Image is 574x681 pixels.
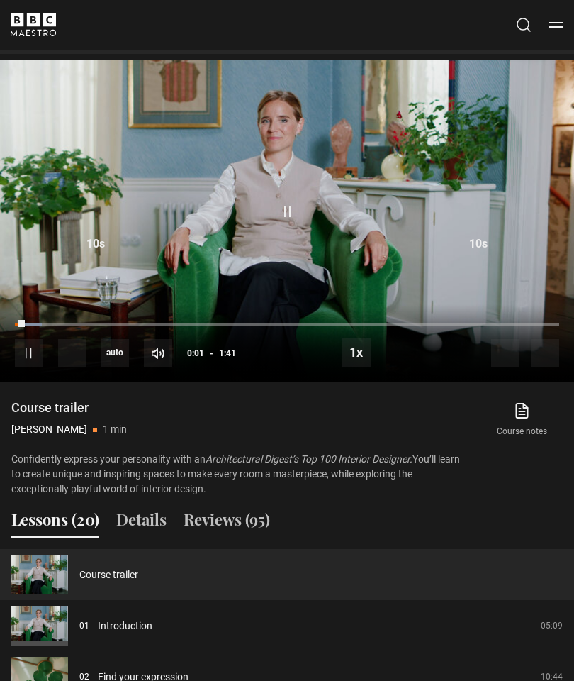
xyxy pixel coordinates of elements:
i: Architectural Digest’s Top 100 Interior Designer. [206,453,412,465]
div: Progress Bar [15,323,559,326]
p: [PERSON_NAME] [11,422,87,437]
a: Introduction [98,619,152,633]
button: Details [116,508,167,538]
p: 1 min [103,422,127,437]
span: 0:01 [187,340,204,366]
p: Confidently express your personality with an You’ll learn to create unique and inspiring spaces t... [11,452,471,497]
button: Next Lesson [58,339,86,367]
button: Lessons (20) [11,508,99,538]
div: Current quality: 720p [101,339,129,367]
button: Playback Rate [342,338,371,367]
span: auto [101,339,129,367]
button: Captions [491,339,519,367]
button: Reviews (95) [184,508,270,538]
button: Mute [144,339,172,367]
span: - [210,348,213,358]
a: Course trailer [79,567,138,582]
button: Toggle navigation [549,18,563,32]
button: Pause [15,339,43,367]
span: 1:41 [219,340,236,366]
h1: Course trailer [11,399,127,416]
a: Course notes [482,399,563,441]
button: Fullscreen [531,339,559,367]
svg: BBC Maestro [11,13,56,36]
